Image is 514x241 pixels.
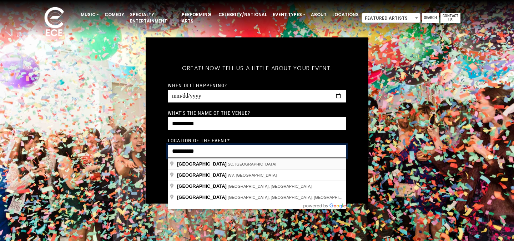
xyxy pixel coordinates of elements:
span: [GEOGRAPHIC_DATA] [177,172,227,178]
a: Search [422,13,439,23]
span: [GEOGRAPHIC_DATA], [GEOGRAPHIC_DATA], [GEOGRAPHIC_DATA] [228,195,355,200]
a: Celebrity/National [216,9,270,21]
a: About [308,9,329,21]
a: Contact Us [440,13,460,23]
a: Event Types [270,9,308,21]
span: [GEOGRAPHIC_DATA] [177,195,227,200]
h5: Great! Now tell us a little about your event. [168,55,346,81]
span: Featured Artists [362,13,420,23]
span: [GEOGRAPHIC_DATA] [177,183,227,189]
a: Performing Arts [179,9,216,27]
span: SC, [GEOGRAPHIC_DATA] [228,162,276,166]
span: [GEOGRAPHIC_DATA] [177,161,227,167]
label: When is it happening? [168,82,227,89]
a: Music [78,9,102,21]
a: Locations [329,9,362,21]
img: ece_new_logo_whitev2-1.png [36,5,72,40]
label: Location of the event [168,137,230,144]
a: Specialty Entertainment [127,9,179,27]
span: WV, [GEOGRAPHIC_DATA] [228,173,277,177]
span: Featured Artists [362,13,420,23]
label: What's the name of the venue? [168,110,250,116]
a: Comedy [102,9,127,21]
span: [GEOGRAPHIC_DATA], [GEOGRAPHIC_DATA] [228,184,312,188]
